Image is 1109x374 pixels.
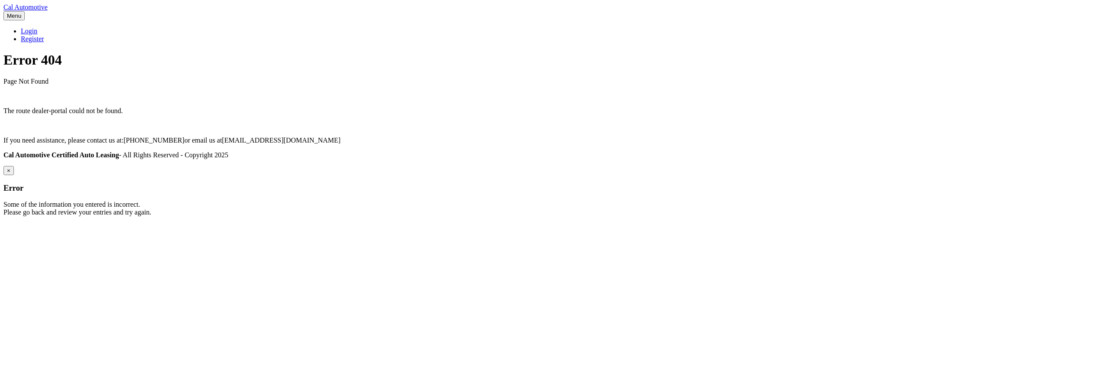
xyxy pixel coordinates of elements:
[3,137,1106,144] p: If you need assistance, please contact us at: or email us at
[21,27,37,35] a: Login
[3,52,62,68] span: Error 404
[3,3,48,11] a: Cal Automotive
[123,137,184,144] span: [PHONE_NUMBER]
[3,78,1106,85] p: Page Not Found
[21,35,44,42] a: Register
[222,137,340,144] span: [EMAIL_ADDRESS][DOMAIN_NAME]
[3,11,25,20] button: Menu
[3,151,1106,159] p: - All Rights Reserved - Copyright 2025
[3,107,1106,115] p: The route dealer-portal could not be found.
[7,13,21,19] span: Menu
[3,166,14,175] button: ×
[3,183,1106,193] h3: Error
[3,151,119,159] strong: Cal Automotive Certified Auto Leasing
[3,201,151,216] span: Some of the information you entered is incorrect. Please go back and review your entries and try ...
